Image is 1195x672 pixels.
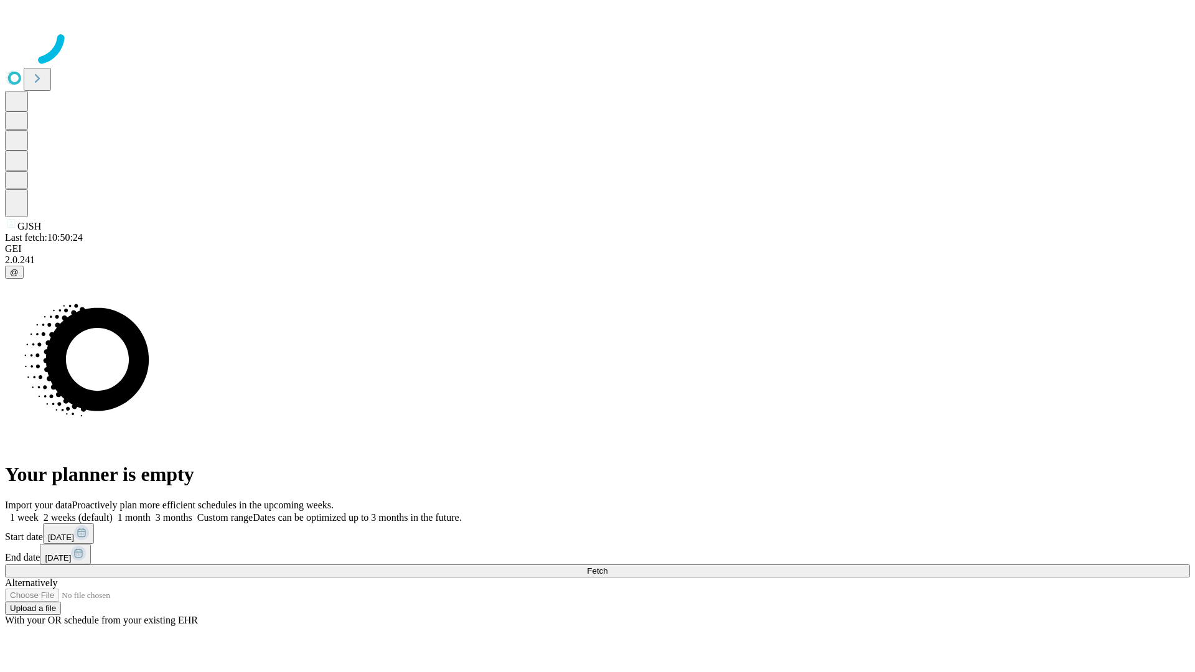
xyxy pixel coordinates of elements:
[10,268,19,277] span: @
[72,500,334,510] span: Proactively plan more efficient schedules in the upcoming weeks.
[5,544,1190,564] div: End date
[44,512,113,523] span: 2 weeks (default)
[5,615,198,625] span: With your OR schedule from your existing EHR
[10,512,39,523] span: 1 week
[5,266,24,279] button: @
[5,254,1190,266] div: 2.0.241
[118,512,151,523] span: 1 month
[5,232,83,243] span: Last fetch: 10:50:24
[5,243,1190,254] div: GEI
[5,463,1190,486] h1: Your planner is empty
[45,553,71,562] span: [DATE]
[587,566,607,576] span: Fetch
[253,512,461,523] span: Dates can be optimized up to 3 months in the future.
[5,523,1190,544] div: Start date
[5,564,1190,577] button: Fetch
[197,512,253,523] span: Custom range
[156,512,192,523] span: 3 months
[48,533,74,542] span: [DATE]
[43,523,94,544] button: [DATE]
[5,602,61,615] button: Upload a file
[40,544,91,564] button: [DATE]
[5,500,72,510] span: Import your data
[17,221,41,231] span: GJSH
[5,577,57,588] span: Alternatively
